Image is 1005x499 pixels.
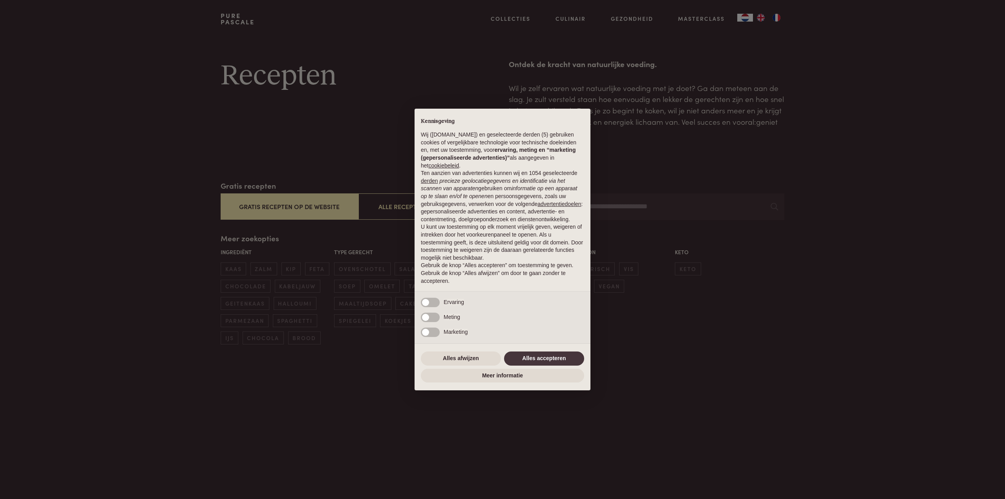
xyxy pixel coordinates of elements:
p: Ten aanzien van advertenties kunnen wij en 1054 geselecteerde gebruiken om en persoonsgegevens, z... [421,169,584,223]
button: Alles accepteren [504,351,584,366]
p: Wij ([DOMAIN_NAME]) en geselecteerde derden (5) gebruiken cookies of vergelijkbare technologie vo... [421,131,584,169]
strong: ervaring, meting en “marketing (gepersonaliseerde advertenties)” [421,147,576,161]
a: cookiebeleid [428,162,459,169]
span: Marketing [444,329,468,335]
em: informatie op een apparaat op te slaan en/of te openen [421,185,577,199]
p: U kunt uw toestemming op elk moment vrijelijk geven, weigeren of intrekken door het voorkeurenpan... [421,223,584,262]
button: advertentiedoelen [537,200,581,208]
h2: Kennisgeving [421,118,584,125]
button: derden [421,177,438,185]
em: precieze geolocatiegegevens en identificatie via het scannen van apparaten [421,178,565,192]
span: Meting [444,314,460,320]
button: Meer informatie [421,369,584,383]
span: Ervaring [444,299,464,305]
button: Alles afwijzen [421,351,501,366]
p: Gebruik de knop “Alles accepteren” om toestemming te geven. Gebruik de knop “Alles afwijzen” om d... [421,262,584,285]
